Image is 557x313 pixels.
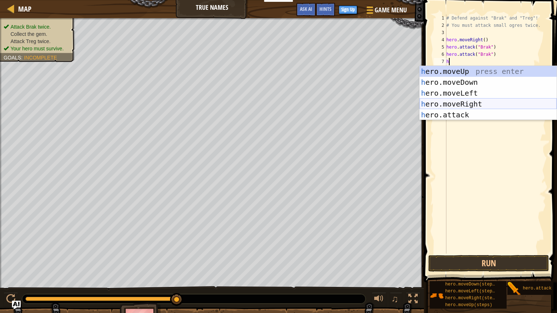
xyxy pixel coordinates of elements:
[4,55,21,60] span: Goals
[4,23,70,30] li: Attack Brak twice.
[434,65,446,72] div: 8
[15,4,32,14] a: Map
[11,24,51,30] span: Attack Brak twice.
[434,36,446,43] div: 4
[434,43,446,51] div: 5
[21,55,24,60] span: :
[434,58,446,65] div: 7
[445,282,498,287] span: hero.moveDown(steps)
[434,22,446,29] div: 2
[11,38,50,44] span: Attack Treg twice.
[24,55,57,60] span: Incomplete
[339,5,357,14] button: Sign Up
[11,46,64,51] span: Your hero must survive.
[4,30,70,38] li: Collect the gem.
[11,31,47,37] span: Collect the gem.
[507,282,521,296] img: portrait.png
[12,301,21,309] button: Ask AI
[428,255,549,272] button: Run
[372,292,386,307] button: Adjust volume
[430,289,443,302] img: portrait.png
[319,5,331,12] span: Hints
[4,292,18,307] button: Ctrl + P: Play
[4,45,70,52] li: Your hero must survive.
[18,4,32,14] span: Map
[434,29,446,36] div: 3
[406,292,420,307] button: Toggle fullscreen
[445,296,500,301] span: hero.moveRight(steps)
[4,38,70,45] li: Attack Treg twice.
[434,14,446,22] div: 1
[445,289,498,294] span: hero.moveLeft(steps)
[445,302,492,308] span: hero.moveUp(steps)
[361,3,411,20] button: Game Menu
[434,51,446,58] div: 6
[390,292,402,307] button: ♫
[375,5,407,15] span: Game Menu
[296,3,316,16] button: Ask AI
[300,5,312,12] span: Ask AI
[391,293,399,304] span: ♫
